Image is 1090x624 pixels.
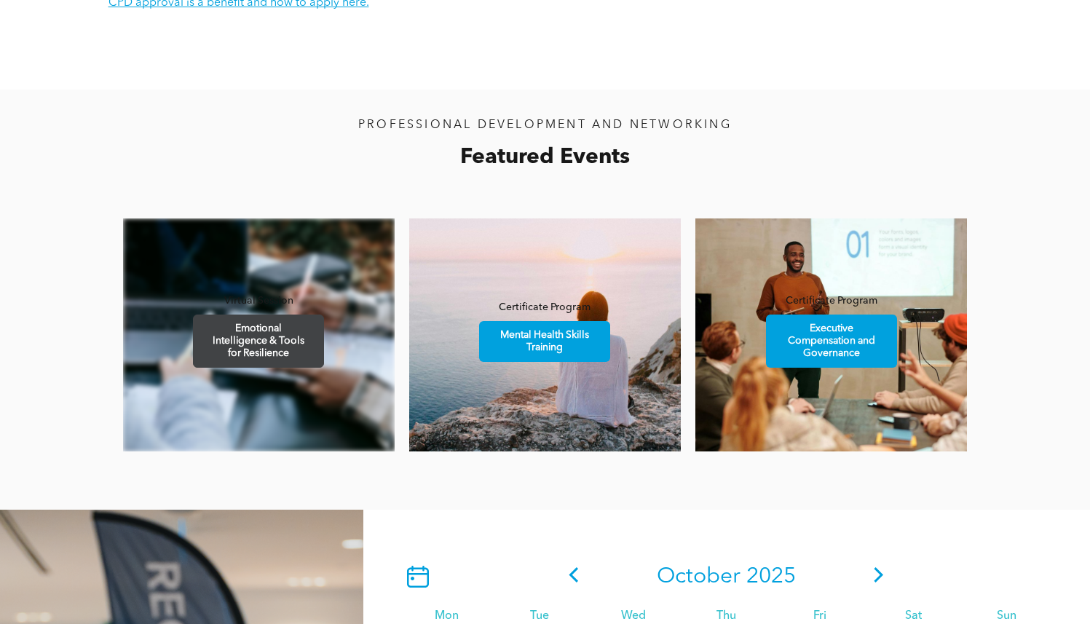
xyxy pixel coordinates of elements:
[479,321,610,362] a: Mental Health Skills Training
[587,609,680,623] div: Wed
[358,119,732,131] span: PROFESSIONAL DEVELOPMENT AND NETWORKING
[193,315,324,368] a: Emotional Intelligence & Tools for Resilience
[460,146,630,168] span: Featured Events
[766,315,897,368] a: Executive Compensation and Governance
[493,609,586,623] div: Tue
[680,609,773,623] div: Thu
[481,322,608,361] span: Mental Health Skills Training
[746,566,796,588] span: 2025
[866,609,960,623] div: Sat
[657,566,741,588] span: October
[400,609,493,623] div: Mon
[960,609,1054,623] div: Sun
[195,315,322,367] span: Emotional Intelligence & Tools for Resilience
[768,315,895,367] span: Executive Compensation and Governance
[773,609,866,623] div: Fri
